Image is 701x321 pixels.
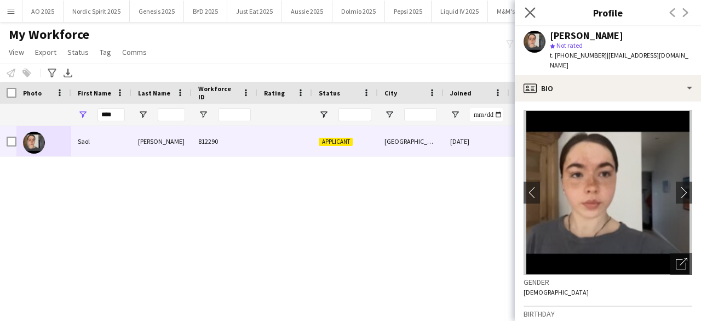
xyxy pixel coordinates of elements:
[184,1,227,22] button: BYD 2025
[470,108,503,121] input: Joined Filter Input
[319,138,353,146] span: Applicant
[524,277,692,287] h3: Gender
[450,110,460,120] button: Open Filter Menu
[319,89,340,97] span: Status
[550,31,623,41] div: [PERSON_NAME]
[384,89,397,97] span: City
[35,47,56,57] span: Export
[63,45,93,59] a: Status
[198,85,238,101] span: Workforce ID
[404,108,437,121] input: City Filter Input
[138,89,170,97] span: Last Name
[338,108,371,121] input: Status Filter Input
[550,51,607,59] span: t. [PHONE_NUMBER]
[515,75,701,102] div: Bio
[122,47,147,57] span: Comms
[22,1,64,22] button: AO 2025
[524,110,692,275] img: Crew avatar or photo
[515,5,701,20] h3: Profile
[192,126,257,156] div: 812290
[95,45,116,59] a: Tag
[670,253,692,275] div: Open photos pop-in
[45,66,59,80] app-action-btn: Advanced filters
[198,110,208,120] button: Open Filter Menu
[67,47,89,57] span: Status
[450,89,472,97] span: Joined
[9,26,89,43] span: My Workforce
[378,126,444,156] div: [GEOGRAPHIC_DATA]
[524,309,692,319] h3: Birthday
[9,47,24,57] span: View
[384,110,394,120] button: Open Filter Menu
[550,51,688,69] span: | [EMAIL_ADDRESS][DOMAIN_NAME]
[78,110,88,120] button: Open Filter Menu
[556,41,583,49] span: Not rated
[23,89,42,97] span: Photo
[488,1,538,22] button: M&M's 2025
[23,132,45,154] img: Saol Macauley
[524,288,589,296] span: [DEMOGRAPHIC_DATA]
[97,108,125,121] input: First Name Filter Input
[444,126,509,156] div: [DATE]
[100,47,111,57] span: Tag
[4,45,28,59] a: View
[282,1,332,22] button: Aussie 2025
[319,110,329,120] button: Open Filter Menu
[227,1,282,22] button: Just Eat 2025
[158,108,185,121] input: Last Name Filter Input
[218,108,251,121] input: Workforce ID Filter Input
[71,126,131,156] div: Saol
[131,126,192,156] div: [PERSON_NAME]
[78,89,111,97] span: First Name
[118,45,151,59] a: Comms
[264,89,285,97] span: Rating
[130,1,184,22] button: Genesis 2025
[332,1,385,22] button: Dolmio 2025
[64,1,130,22] button: Nordic Spirit 2025
[432,1,488,22] button: Liquid IV 2025
[138,110,148,120] button: Open Filter Menu
[61,66,74,80] app-action-btn: Export XLSX
[385,1,432,22] button: Pepsi 2025
[31,45,61,59] a: Export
